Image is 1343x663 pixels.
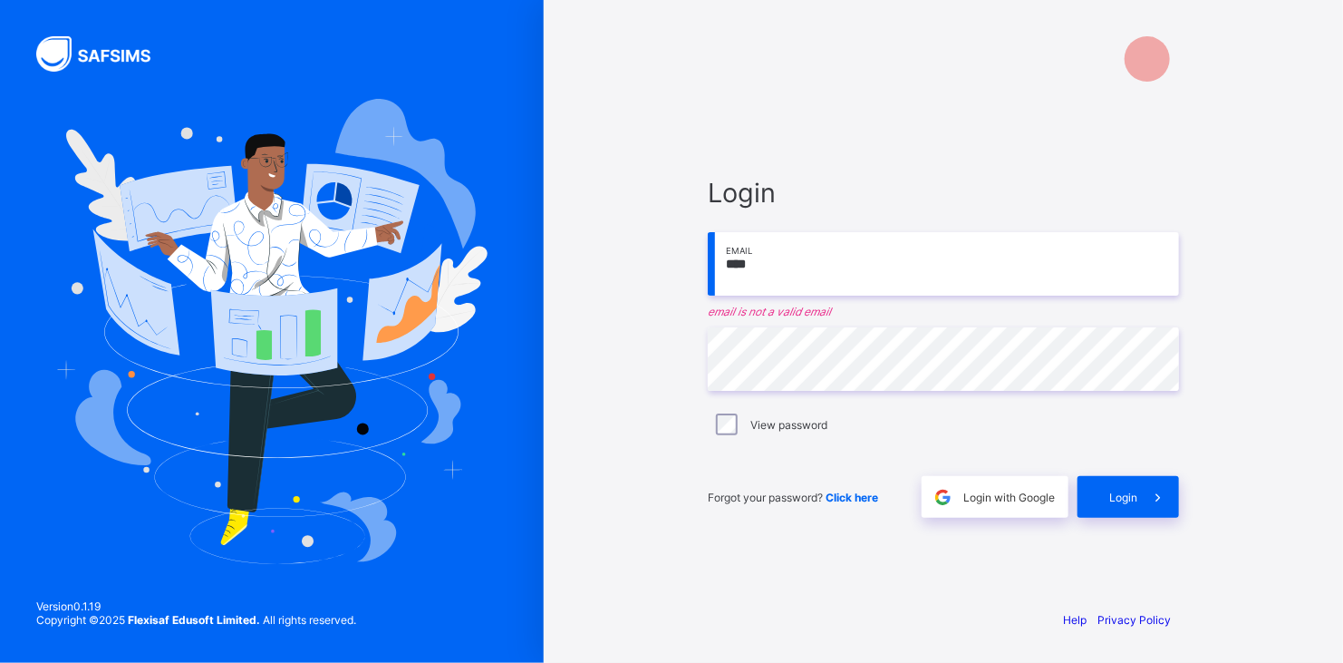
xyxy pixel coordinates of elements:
a: Privacy Policy [1097,613,1171,627]
a: Help [1063,613,1087,627]
img: Hero Image [56,99,488,563]
em: email is not a valid email [708,305,1179,318]
label: View password [750,418,827,432]
span: Copyright © 2025 All rights reserved. [36,613,356,627]
a: Click here [826,491,878,504]
span: Forgot your password? [708,491,878,504]
span: Login [1109,491,1137,504]
img: SAFSIMS Logo [36,36,172,72]
img: google.396cfc9801f0270233282035f929180a.svg [932,487,953,508]
span: Login [708,177,1179,209]
span: Login with Google [963,491,1055,504]
strong: Flexisaf Edusoft Limited. [128,613,260,627]
span: Version 0.1.19 [36,600,356,613]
